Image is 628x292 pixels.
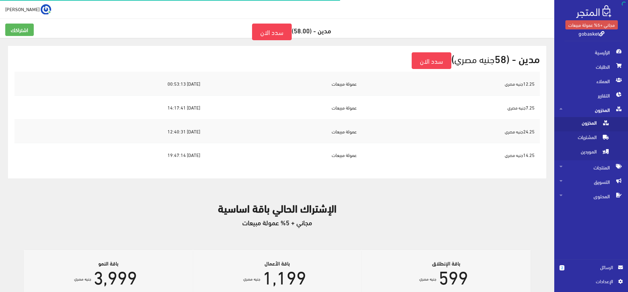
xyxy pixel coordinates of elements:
span: اﻹعدادات [565,278,613,285]
a: المخزون [554,117,628,131]
a: 2 الرسائل [559,264,623,278]
span: الرئيسية [559,45,623,60]
a: المحتوى [554,189,628,203]
td: 7.25 [362,96,540,120]
span: التقارير [559,88,623,103]
a: المشتريات [554,131,628,146]
td: 12.25 [362,72,540,96]
a: الموردين [554,146,628,160]
small: جنيه مصري [454,50,495,67]
td: [DATE] 14:17:41 [14,96,206,120]
a: العملاء [554,74,628,88]
td: 14.25 [362,143,540,167]
span: المنتجات [559,160,623,175]
a: سدد الان [412,52,451,69]
span: [PERSON_NAME] [5,5,40,13]
span: العملاء [559,74,623,88]
sup: جنيه مصري [243,275,260,282]
a: المنتجات [554,160,628,175]
sup: جنيه مصري [74,275,91,282]
small: جنيه مصري [505,128,523,135]
h2: مدين - (58 ) [14,52,540,69]
a: اﻹعدادات [559,278,623,288]
span: الطلبات [559,60,623,74]
td: [DATE] 12:40:31 [14,119,206,143]
h6: باقة الأعمال [198,260,357,266]
span: الموردين [559,146,609,160]
td: عمولة مبيعات [206,119,362,143]
small: جنيه مصري [507,104,526,112]
span: المشتريات [559,131,609,146]
td: عمولة مبيعات [206,72,362,96]
sup: جنيه مصري [419,275,436,282]
a: الطلبات [554,60,628,74]
small: جنيه مصري [505,151,523,159]
a: اشتراكك [5,24,34,36]
a: ... [PERSON_NAME] [5,4,51,14]
td: [DATE] 00:53:13 [14,72,206,96]
span: 2 [559,265,564,270]
img: ... [41,4,51,15]
iframe: Drift Widget Chat Controller [8,247,33,272]
a: مجاني +5% عمولة مبيعات [565,20,618,29]
span: المخزون [559,103,623,117]
span: المحتوى [559,189,623,203]
img: . [576,5,611,18]
h2: الإشتراك الحالي باقة اساسية [8,202,546,214]
td: عمولة مبيعات [206,96,362,120]
a: gobasket [579,28,604,38]
span: المخزون [559,117,609,131]
a: الرئيسية [554,45,628,60]
h6: باقة الإنطلاق [367,260,526,266]
a: سدد الان [252,24,292,40]
h5: مدين - (58.00) [5,24,549,40]
h5: مجاني + 5% عمولة مبيعات [8,219,546,226]
a: التقارير [554,88,628,103]
td: عمولة مبيعات [206,143,362,167]
a: المخزون [554,103,628,117]
td: 24.25 [362,119,540,143]
td: [DATE] 19:47:14 [14,143,206,167]
small: جنيه مصري [505,80,523,88]
span: التسويق [559,175,623,189]
span: الرسائل [570,264,613,271]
